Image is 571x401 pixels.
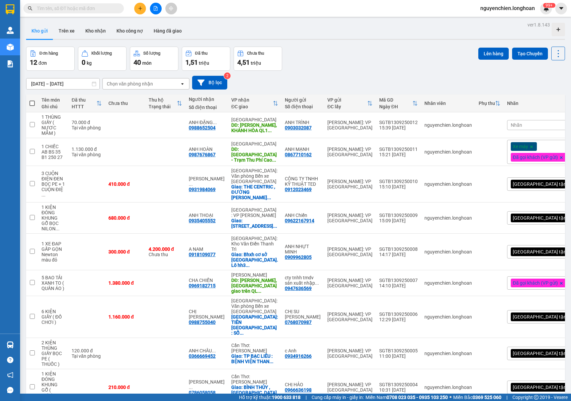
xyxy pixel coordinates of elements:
div: Chưa thu [108,101,142,106]
div: SGTB1309250004 [379,382,418,387]
div: 1.380.000 đ [108,280,142,286]
img: logo-vxr [6,4,14,14]
span: notification [7,372,13,378]
div: [PERSON_NAME]: VP [GEOGRAPHIC_DATA] [327,382,373,393]
th: Toggle SortBy [68,95,105,112]
div: 5 BAO TẢI XANH TO ( QUẦN ÁO ) [42,275,65,291]
span: ... [272,157,276,163]
span: nguyenchien.longhoan [475,4,540,12]
div: CHỊ CHANG [189,309,225,320]
div: [GEOGRAPHIC_DATA] : VP [PERSON_NAME] [231,207,278,218]
span: Miền Nam [365,394,448,401]
span: | [306,394,307,401]
div: Khối lượng [91,51,112,56]
span: ... [213,120,217,125]
div: Chọn văn phòng nhận [107,80,153,87]
div: Tên món [42,97,65,103]
span: Cung cấp máy in - giấy in: [312,394,364,401]
div: cty tnhh tmdv sản xuất nhập khẩu gak [285,275,321,286]
span: ... [268,128,272,133]
div: ANH Chiến [285,213,321,218]
span: ... [246,263,250,268]
div: Thu hộ [149,97,177,103]
div: nguyenchien.longhoan [424,351,472,356]
div: Giao: THE CENTRIC , ĐƯỜNG ĐỖ MƯỜI , PHỐ MỚI , XÃ DƯƠNG QUANG , THỦY NGUYÊN , HẢI PHONG [231,184,278,200]
div: SGTB1309250009 [379,213,418,218]
div: ANH NHỰT MINH [285,244,321,254]
div: [PERSON_NAME] [231,272,278,278]
span: ... [269,359,273,364]
button: Kho công nợ [111,23,148,39]
div: Tạo kho hàng mới [552,23,565,36]
div: CÔNG TY TNHH KỸ THUẬT TED [285,176,321,187]
span: aim [169,6,173,11]
div: [PERSON_NAME]: VP [GEOGRAPHIC_DATA] [327,311,373,322]
div: Nhân viên [424,101,472,106]
img: warehouse-icon [7,341,14,348]
div: ANH CHÂU HẬU DŨ [189,348,225,353]
div: Người nhận [189,97,225,102]
div: 15:09 [DATE] [379,218,418,223]
div: 10:31 [DATE] [379,387,418,393]
div: ANH THOẠI [189,213,225,218]
div: Cần Thơ: [PERSON_NAME] [231,374,278,385]
div: DĐ: CAM RANH, KHÁNH HÒA QL1A : LỮ ĐOÀN 146 VÙNG 4 HẢI QUÂN , CAM RANH , KHÁNH HÒA [231,122,278,133]
div: [GEOGRAPHIC_DATA] [231,141,278,147]
div: [PERSON_NAME]: VP [GEOGRAPHIC_DATA] [327,348,373,359]
span: search [28,6,32,11]
div: SGTB1309250006 [379,311,418,317]
div: 680.000 đ [108,215,142,221]
div: [PERSON_NAME]: VP [GEOGRAPHIC_DATA] [327,147,373,157]
input: Select a date range. [26,78,99,89]
strong: 0708 023 035 - 0935 103 250 [387,395,448,400]
div: 0934916266 [285,353,312,359]
div: [PERSON_NAME]: VP [GEOGRAPHIC_DATA] [327,213,373,223]
div: Chưa thu [149,246,182,257]
span: triệu [199,60,209,66]
div: 09622167914 [285,218,314,223]
div: 3 CUỘN ĐIỆN ĐEN BỌC PE + 1 CUỘN ĐIỆN VÀNG XANH BỌC PE [42,171,65,197]
div: HTTT [72,104,96,109]
div: SGTB1309250005 [379,348,418,353]
button: plus [134,3,146,14]
div: Đã thu [195,51,208,56]
button: Chưa thu4,51 triệu [234,47,282,71]
div: 0786058058 [189,390,216,395]
button: Tạo Chuyến [512,48,548,60]
div: Đơn hàng [39,51,58,56]
div: 0931984069 [189,187,216,192]
div: ĐC giao [231,104,273,109]
div: 210.000 đ [108,385,142,390]
div: Đã thu [72,97,96,103]
div: 1 KIỆN ĐÓNG KHUNG GỖ BỌC NILON ĐEN ( 1,5M*1M9)+ 3 KIỆN BỌC NILON ĐEN ( PHỤ KIỆN O TO ) [42,205,65,231]
div: nguyenchien.longhoan [424,385,472,390]
div: 14:17 [DATE] [379,252,418,257]
div: SGTB1309250007 [379,278,418,283]
div: Tại văn phòng [72,353,102,359]
div: 0966636198 [285,387,312,393]
div: Giao: Bhxh cơ sở Long Biên. Lô hh3 đường bùi thiện ngộ, kđt việt hưng, Long biên, HÀ NỘI [231,252,278,268]
div: nguyenchien.longhoan [424,215,472,221]
div: 14:10 [DATE] [379,283,418,288]
div: Trạng thái [149,104,177,109]
span: 12 [30,58,37,66]
div: CHA CHIẾN [189,278,225,283]
div: Tại văn phòng [72,152,102,157]
span: ... [189,385,193,390]
div: 0988755040 [189,320,216,325]
button: caret-down [555,3,567,14]
img: warehouse-icon [7,44,14,51]
div: 11:00 [DATE] [379,353,418,359]
div: nguyenchien.longhoan [424,149,472,155]
div: 1 XE ĐẠP GẤP GỌN Newton màu đỏ [42,241,65,263]
span: đơn [38,60,47,66]
span: message [7,387,13,393]
th: Toggle SortBy [475,95,504,112]
strong: 0369 525 060 [473,395,501,400]
div: Mã GD [379,97,412,103]
th: Toggle SortBy [376,95,421,112]
div: [PERSON_NAME]: VP [GEOGRAPHIC_DATA] [327,179,373,189]
span: Nhãn [511,122,522,128]
div: Tại văn phòng [72,125,102,130]
div: [GEOGRAPHIC_DATA] [231,117,278,122]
